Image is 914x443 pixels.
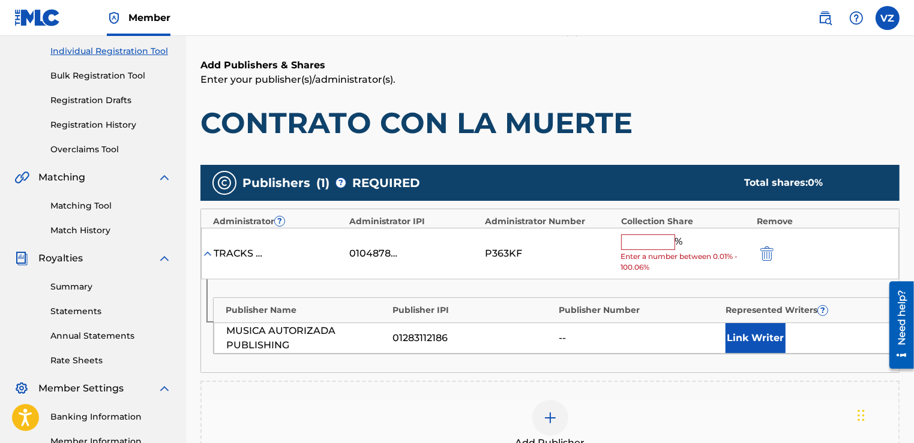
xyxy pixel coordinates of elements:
button: Link Writer [726,323,786,353]
iframe: Resource Center [880,277,914,373]
a: Statements [50,305,172,318]
a: Summary [50,281,172,293]
a: Match History [50,224,172,237]
p: Enter your publisher(s)/administrator(s). [200,73,900,87]
span: Member Settings [38,381,124,396]
span: Enter a number between 0.01% - 100.06% [621,251,751,273]
a: Annual Statements [50,330,172,342]
span: ? [275,216,284,226]
img: expand [157,170,172,185]
div: Administrator IPI [349,215,480,228]
div: Publisher Name [226,304,386,317]
a: Rate Sheets [50,354,172,367]
span: Publishers [242,174,310,192]
div: Collection Share [621,215,751,228]
iframe: Chat Widget [854,385,914,443]
img: publishers [217,176,232,190]
span: REQUIRED [352,174,420,192]
div: Publisher Number [559,304,720,317]
span: ? [818,306,828,315]
span: Matching [38,170,85,185]
h1: CONTRATO CON LA MUERTE [200,105,900,141]
img: Matching [14,170,29,185]
div: Administrator [213,215,343,228]
div: Total shares: [744,176,876,190]
span: 0 % [808,177,823,188]
img: expand [157,381,172,396]
a: Overclaims Tool [50,143,172,156]
div: Help [844,6,868,30]
img: Top Rightsholder [107,11,121,25]
h6: Add Publishers & Shares [200,58,900,73]
div: 01283112186 [392,331,553,345]
div: User Menu [876,6,900,30]
img: expand [157,251,172,266]
a: Registration Drafts [50,94,172,107]
span: Member [128,11,170,25]
span: ? [336,178,346,188]
a: Banking Information [50,411,172,423]
div: Administrator Number [485,215,615,228]
div: Represented Writers [726,304,886,317]
div: Remove [757,215,887,228]
img: search [818,11,832,25]
div: Publisher IPI [392,304,553,317]
div: Drag [858,397,865,433]
span: ( 1 ) [316,174,329,192]
img: help [849,11,864,25]
a: Public Search [813,6,837,30]
div: -- [559,331,720,345]
span: Royalties [38,251,83,266]
img: add [543,411,558,425]
a: Matching Tool [50,200,172,212]
a: Bulk Registration Tool [50,70,172,82]
img: MLC Logo [14,9,61,26]
span: % [675,234,686,250]
img: Royalties [14,251,29,266]
img: Member Settings [14,381,29,396]
a: Individual Registration Tool [50,45,172,58]
img: 12a2ab48e56ec057fbd8.svg [760,246,774,261]
div: MUSICA AUTORIZADA PUBLISHING [226,324,386,352]
img: expand-cell-toggle [202,248,214,260]
a: Registration History [50,119,172,131]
